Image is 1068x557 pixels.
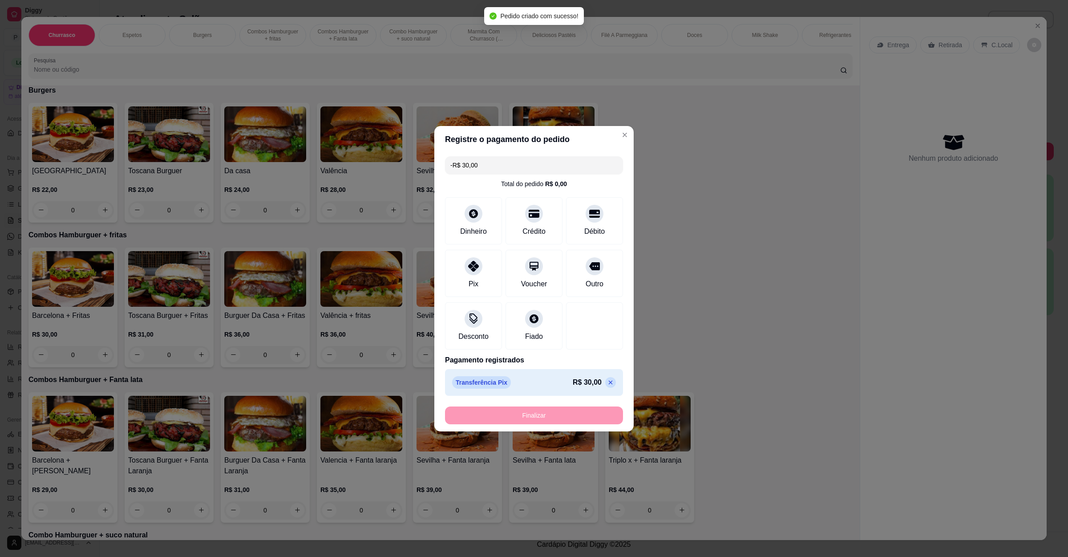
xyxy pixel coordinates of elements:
button: Close [618,128,632,142]
span: Pedido criado com sucesso! [500,12,578,20]
input: Ex.: hambúrguer de cordeiro [450,156,618,174]
p: R$ 30,00 [573,377,602,388]
div: Fiado [525,331,543,342]
div: Crédito [522,226,546,237]
div: Outro [586,279,603,289]
div: R$ 0,00 [545,179,567,188]
header: Registre o pagamento do pedido [434,126,634,153]
div: Desconto [458,331,489,342]
div: Voucher [521,279,547,289]
p: Transferência Pix [452,376,511,389]
p: Pagamento registrados [445,355,623,366]
div: Total do pedido [501,179,567,188]
div: Pix [469,279,478,289]
div: Débito [584,226,605,237]
span: check-circle [489,12,497,20]
div: Dinheiro [460,226,487,237]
